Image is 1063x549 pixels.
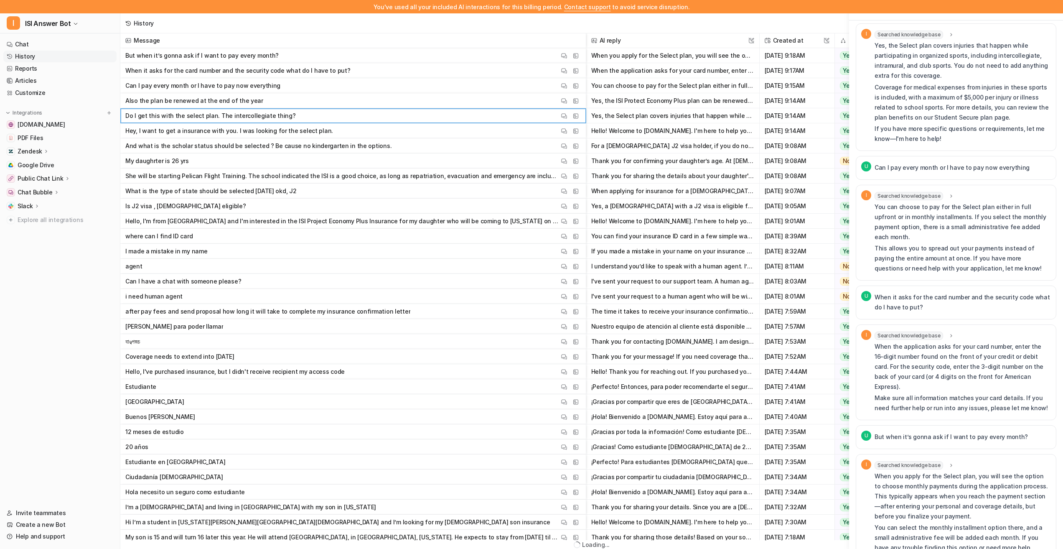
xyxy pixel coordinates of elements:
span: Yes [840,473,856,481]
span: [DATE] 9:08AM [763,138,831,153]
button: Yes [835,304,886,319]
div: Loading... [582,540,610,549]
p: When it asks for the card number and the security code what do I have to put? [125,63,350,78]
span: Contact support [564,3,611,10]
p: I made a mistake in my name [125,244,207,259]
span: Yes [840,322,856,331]
a: Create a new Bot [3,519,117,531]
p: বা৬ব্পজচ [125,334,140,349]
img: www.internationalstudentinsurance.com [8,122,13,127]
a: Help and support [3,531,117,542]
button: You can choose to pay for the Select plan either in full upfront or in monthly installments. If y... [591,78,754,93]
button: ¡Perfecto! Para estudiantes [DEMOGRAPHIC_DATA] que viajan a [GEOGRAPHIC_DATA], puedes optar por u... [591,455,754,470]
a: www.internationalstudentinsurance.com[DOMAIN_NAME] [3,119,117,130]
button: Thank you for sharing the details about your daughter's school and requirements. The ISI Protect ... [591,169,754,184]
span: I [861,190,871,200]
button: Yes [835,93,886,108]
p: 12 meses de estudio [125,424,184,439]
button: Yes [835,123,886,138]
p: agent [125,259,142,274]
span: I [7,16,20,30]
img: PDF Files [8,135,13,140]
span: No [840,292,854,301]
p: Also the plan be renewed at the end of the year [125,93,263,108]
button: Yes [835,455,886,470]
p: 20 años [125,439,148,455]
span: Yes [840,533,856,541]
span: I [861,29,871,39]
span: Yes [840,112,856,120]
button: Yes [835,244,886,259]
p: When you apply for the Select plan, you will see the option to choose monthly payments during the... [875,471,1051,521]
button: When applying for insurance for a [DEMOGRAPHIC_DATA] J2 visa holder, the "state" field should be ... [591,184,754,199]
span: [DOMAIN_NAME] [18,120,65,129]
span: Yes [840,488,856,496]
span: Created at [763,33,831,48]
p: When it asks for the card number and the security code what do I have to put? [875,292,1051,312]
span: Yes [840,518,856,526]
button: Yes [835,214,886,229]
span: [DATE] 8:11AM [763,259,831,274]
button: Integrations [3,109,45,117]
span: Searched knowledge base [875,192,943,200]
p: This allows you to spread out your payments instead of paying the entire amount at once. If you h... [875,243,1051,273]
span: Yes [840,307,856,316]
button: Yes [835,349,886,364]
span: No [840,262,854,271]
button: If you made a mistake in your name on your insurance policy, you have the right to request a corr... [591,244,754,259]
button: Yes [835,530,886,545]
a: Invite teammates [3,507,117,519]
span: Yes [840,247,856,255]
button: Yes [835,394,886,409]
span: Yes [840,127,856,135]
p: Can I pay every month or I have to pay now everything [125,78,280,93]
button: ¡Gracias por toda la información! Como estudiante [DEMOGRAPHIC_DATA] de 20 años que estudiará 12 ... [591,424,754,439]
p: Public Chat Link [18,174,64,183]
span: Yes [840,82,856,90]
span: [DATE] 7:35AM [763,439,831,455]
button: ¡Hola! Bienvenido a [DOMAIN_NAME]. Estoy aquí para ayudarte a encontrar el mejor seguro de salud ... [591,485,754,500]
span: No [840,157,854,165]
img: Google Drive [8,163,13,168]
button: Thank you for confirming your daughter’s age. At [DEMOGRAPHIC_DATA], she is eligible for the ISI ... [591,153,754,169]
span: Yes [840,503,856,511]
button: Hello! Thank you for reaching out. If you purchased your insurance after [DATE], your access code... [591,364,754,379]
button: I've sent your request to our support team. A human agent will join the chat to assist you shortl... [591,274,754,289]
button: Yes, the Select plan covers injuries that happen while participating in organized sports, includi... [591,108,754,123]
span: Yes [840,97,856,105]
span: No [840,277,854,286]
button: ¡Gracias! Como estudiante [DEMOGRAPHIC_DATA] de 20 años viajando a [GEOGRAPHIC_DATA], tienes acce... [591,439,754,455]
span: [DATE] 9:08AM [763,153,831,169]
p: Chat Bubble [18,188,53,197]
span: Google Drive [18,161,54,169]
button: Hello! Welcome to [DOMAIN_NAME]. I'm here to help you find the best health and travel insurance f... [591,515,754,530]
span: [DATE] 7:59AM [763,304,831,319]
a: PDF FilesPDF Files [3,132,117,144]
button: Yes [835,334,886,349]
span: Yes [840,337,856,346]
p: Hi I’m a student in [US_STATE][PERSON_NAME][GEOGRAPHIC_DATA][DEMOGRAPHIC_DATA] and I’m looking fo... [125,515,550,530]
span: Yes [840,187,856,195]
p: Hello, I'm from [GEOGRAPHIC_DATA] and I'm interested in the ISI Project Economy Plus Insurance fo... [125,214,559,229]
span: [DATE] 9:18AM [763,48,831,63]
button: I understand you’d like to speak with a human agent. I’ll create a support ticket so a member of ... [591,259,754,274]
span: Yes [840,458,856,466]
span: U [861,431,871,441]
span: Yes [840,51,856,60]
span: Yes [840,142,856,150]
span: Yes [840,232,856,240]
span: Yes [840,172,856,180]
p: Can I have a chat with someone please? [125,274,241,289]
span: I [861,330,871,340]
img: Zendesk [8,149,13,154]
button: ¡Gracias por compartir que eres de [GEOGRAPHIC_DATA]! Podemos ofrecerte opciones de seguros médic... [591,394,754,409]
span: [DATE] 8:01AM [763,289,831,304]
span: [DATE] 7:34AM [763,485,831,500]
img: Chat Bubble [8,190,13,195]
p: What is the type of state should be selected [DATE] okd, J2 [125,184,296,199]
p: i need human agent [125,289,183,304]
p: Is J2 visa , [DEMOGRAPHIC_DATA] eligible? [125,199,246,214]
span: [DATE] 9:01AM [763,214,831,229]
span: [DATE] 7:30AM [763,515,831,530]
span: Yes [840,398,856,406]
